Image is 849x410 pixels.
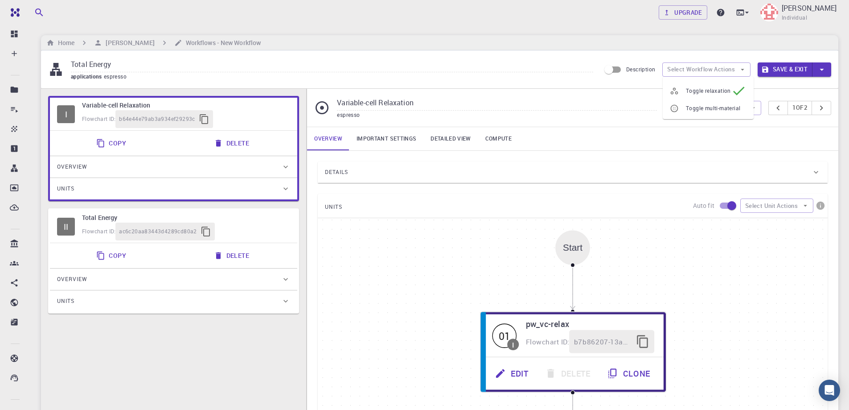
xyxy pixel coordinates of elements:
[819,380,840,401] div: Open Intercom Messenger
[182,38,261,48] h6: Workflows - New Workflow
[782,13,807,22] span: Individual
[555,230,590,265] div: Start
[423,127,478,150] a: Detailed view
[307,127,349,150] a: Overview
[758,62,812,77] button: Save & Exit
[600,362,660,385] button: Clone
[337,111,360,118] span: espresso
[349,127,423,150] a: Important settings
[119,115,195,124] span: b64e44e79ab3a934ef29293c
[768,101,831,115] div: pager
[57,218,75,236] span: Idle
[102,38,154,48] h6: [PERSON_NAME]
[91,247,133,265] button: Copy
[787,101,812,115] button: 1of2
[659,5,707,20] a: Upgrade
[82,115,115,122] span: Flowchart ID:
[492,323,517,348] div: 01
[325,165,348,179] span: Details
[57,294,74,308] span: Units
[480,311,666,393] div: 01Ipw_vc-relaxFlowchart ID:b7b86207-13a5-481e-97c2-63af32987b15EditDeleteClone
[662,62,751,77] button: Select Workflow Actions
[492,323,517,348] span: Idle
[57,182,74,196] span: Units
[513,341,514,348] div: I
[318,162,828,183] div: Details
[18,6,50,14] span: Support
[57,272,87,286] span: Overview
[119,227,197,236] span: ac6c20aa83443d4289cd80a2
[574,336,631,348] span: b7b86207-13a5-481e-97c2-63af32987b15
[45,38,262,48] nav: breadcrumb
[740,199,813,213] button: Select Unit Actions
[82,100,290,110] h6: Variable-cell Relaxation
[209,134,256,152] button: Delete
[50,290,297,312] div: Units
[563,243,582,253] div: Start
[478,127,519,150] a: Compute
[82,228,115,235] span: Flowchart ID:
[626,66,655,73] span: Description
[488,362,537,385] button: Edit
[813,199,828,213] button: info
[7,8,20,17] img: logo
[209,247,256,265] button: Delete
[71,73,104,80] span: applications
[50,178,297,199] div: Units
[693,201,714,210] p: Auto fit
[91,134,133,152] button: Copy
[57,105,75,123] div: I
[50,269,297,290] div: Overview
[57,105,75,123] span: Idle
[57,160,87,174] span: Overview
[57,218,75,236] div: II
[686,87,731,95] span: Toggle relaxation
[82,213,290,223] h6: Total Energy
[50,156,297,178] div: Overview
[54,38,74,48] h6: Home
[526,337,570,346] span: Flowchart ID:
[325,200,342,214] span: UNITS
[760,4,778,21] img: Anirban Pal
[686,104,746,113] span: Toggle multi-material
[526,318,654,331] h6: pw_vc-relax
[782,3,837,13] p: [PERSON_NAME]
[104,73,130,80] span: espresso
